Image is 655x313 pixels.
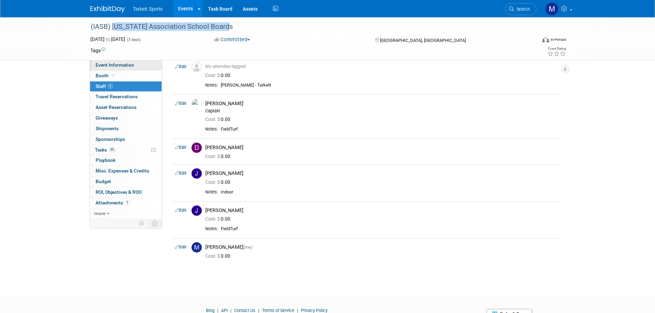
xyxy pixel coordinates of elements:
div: In-Person [550,37,566,42]
span: Budget [96,179,111,184]
span: Event Information [96,62,134,68]
span: 8 [108,83,113,89]
span: [DATE] [DATE] [90,36,125,42]
div: FieldTurf [221,126,557,132]
span: Cost: $ [205,72,221,78]
a: Blog [206,308,215,313]
div: [PERSON_NAME] [205,170,557,177]
span: Shipments [96,126,119,131]
a: Edit [175,101,186,106]
a: Misc. Expenses & Credits [90,166,162,176]
img: ExhibitDay [90,6,125,13]
span: Misc. Expenses & Credits [96,168,149,174]
span: 1 [125,200,130,205]
span: (me) [243,245,252,250]
img: J.jpg [192,168,202,179]
div: [PERSON_NAME] - Tarkett [221,82,557,88]
span: | [256,308,261,313]
span: Cost: $ [205,179,221,185]
img: J.jpg [192,205,202,216]
div: Notes: [205,82,218,88]
a: Sponsorships [90,134,162,145]
div: Captain [205,108,557,114]
a: Playbook [90,155,162,166]
span: 0.00 [205,116,233,122]
span: [GEOGRAPHIC_DATA], [GEOGRAPHIC_DATA] [380,38,466,43]
span: Asset Reservations [96,104,137,110]
span: Search [514,7,530,12]
span: Tarkett Sports [133,6,163,12]
a: Travel Reservations [90,92,162,102]
img: Unassigned-User-Icon.png [192,62,202,72]
span: 0% [109,147,116,152]
div: No attendee tagged [205,64,557,70]
div: Event Rating [547,47,566,51]
span: Giveaways [96,115,118,121]
div: FieldTurf [221,226,557,232]
div: Notes: [205,226,218,232]
a: more [90,209,162,219]
span: Travel Reservations [96,94,138,99]
a: API [221,308,228,313]
div: [PERSON_NAME] [205,207,557,214]
span: Attachments [96,200,130,205]
a: Edit [175,171,186,176]
td: Tags [90,47,105,54]
a: Attachments1 [90,198,162,208]
img: megan powell [545,2,558,15]
span: | [229,308,233,313]
a: Event Information [90,60,162,70]
a: Asset Reservations [90,102,162,113]
a: Privacy Policy [301,308,328,313]
button: Committed [212,36,253,43]
span: ROI, Objectives & ROO [96,189,142,195]
span: Booth [96,73,117,78]
a: Budget [90,177,162,187]
span: more [94,211,105,216]
td: Toggle Event Tabs [148,219,162,228]
span: 0.00 [205,179,233,185]
a: Giveaways [90,113,162,123]
div: (IASB) [US_STATE] Association School Boards [88,21,526,33]
div: [PERSON_NAME] [205,244,557,250]
span: | [216,308,220,313]
div: Event Format [496,36,567,46]
td: Personalize Event Tab Strip [136,219,148,228]
a: Edit [175,245,186,249]
div: [PERSON_NAME] [205,100,557,107]
img: D.jpg [192,143,202,153]
span: Cost: $ [205,216,221,222]
span: 0.00 [205,253,233,259]
span: to [105,36,111,42]
span: | [295,308,300,313]
a: Edit [175,208,186,213]
i: Booth reservation complete [112,74,115,77]
a: Contact Us [234,308,255,313]
a: Edit [175,145,186,150]
span: Cost: $ [205,154,221,159]
span: Tasks [95,147,116,153]
span: Cost: $ [205,253,221,259]
img: Format-Inperson.png [542,37,549,42]
div: Notes: [205,189,218,195]
a: Tasks0% [90,145,162,155]
span: Playbook [96,157,116,163]
span: 0.00 [205,72,233,78]
a: Search [505,3,536,15]
a: Terms of Service [262,308,294,313]
span: 0.00 [205,216,233,222]
div: Indoor [221,189,557,195]
a: ROI, Objectives & ROO [90,187,162,198]
a: Booth [90,71,162,81]
a: Staff8 [90,81,162,92]
span: Staff [96,83,113,89]
span: 0.00 [205,154,233,159]
div: [PERSON_NAME] [205,144,557,151]
span: Cost: $ [205,116,221,122]
span: (3 days) [126,37,141,42]
span: Sponsorships [96,136,125,142]
img: M.jpg [192,242,202,253]
div: Notes: [205,126,218,132]
a: Shipments [90,124,162,134]
a: Edit [175,64,186,69]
